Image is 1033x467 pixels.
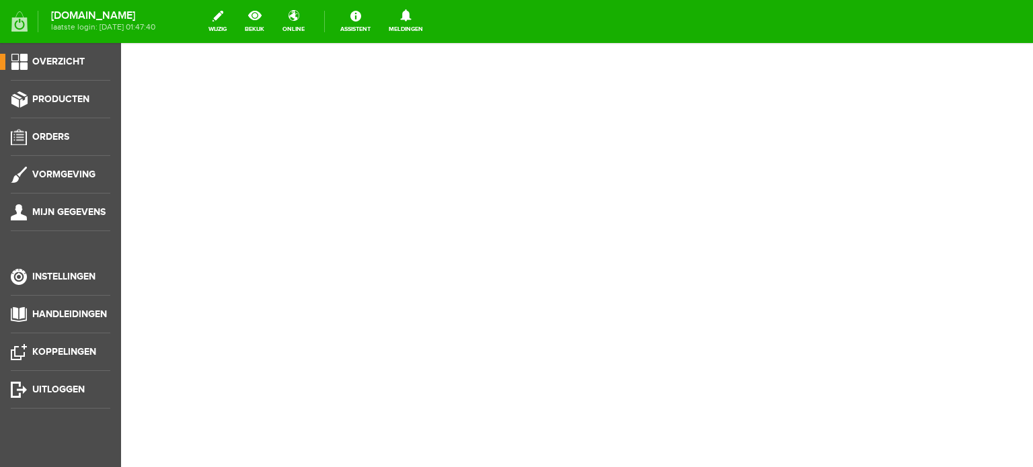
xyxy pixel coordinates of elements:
a: Meldingen [381,7,431,36]
span: Overzicht [32,56,85,67]
span: Orders [32,131,69,142]
strong: [DOMAIN_NAME] [51,12,155,19]
span: Vormgeving [32,169,95,180]
span: Uitloggen [32,384,85,395]
span: Handleidingen [32,308,107,320]
span: laatste login: [DATE] 01:47:40 [51,24,155,31]
span: Instellingen [32,271,95,282]
span: Producten [32,93,89,105]
a: online [274,7,313,36]
a: Assistent [332,7,379,36]
span: Mijn gegevens [32,206,106,218]
a: bekijk [237,7,272,36]
span: Koppelingen [32,346,96,357]
a: wijzig [200,7,235,36]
